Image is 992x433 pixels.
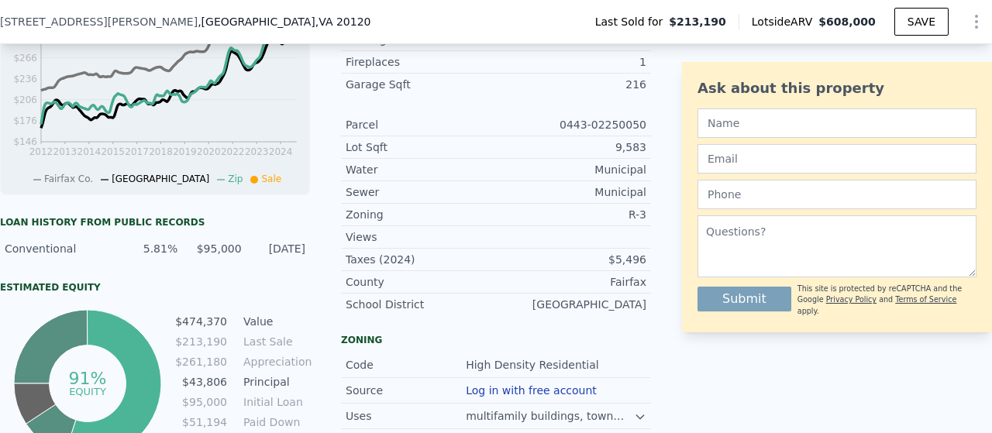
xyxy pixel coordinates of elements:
td: $95,000 [174,393,228,411]
div: Uses [346,408,466,424]
div: Conventional [5,241,114,256]
tspan: 2012 [29,146,53,157]
td: $213,190 [174,333,228,350]
td: Appreciation [240,353,310,370]
tspan: equity [69,385,106,397]
span: Lotside ARV [752,14,818,29]
td: $474,370 [174,313,228,330]
div: 1 [496,54,646,70]
button: SAVE [894,8,949,36]
div: Fairfax [496,274,646,290]
tspan: $236 [13,74,37,84]
tspan: 2018 [149,146,173,157]
a: Privacy Policy [826,295,877,304]
div: Municipal [496,162,646,177]
div: [DATE] [251,241,305,256]
div: This site is protected by reCAPTCHA and the Google and apply. [797,284,976,317]
div: Sewer [346,184,496,200]
div: 5.81% [123,241,177,256]
span: [GEOGRAPHIC_DATA] [112,174,209,184]
tspan: 2013 [53,146,77,157]
td: Last Sale [240,333,310,350]
tspan: 2020 [197,146,221,157]
td: $261,180 [174,353,228,370]
tspan: 2015 [102,146,126,157]
div: Water [346,162,496,177]
div: Garage Sqft [346,77,496,92]
span: Sale [261,174,281,184]
span: Last Sold for [595,14,670,29]
div: R-3 [496,207,646,222]
tspan: 2023 [245,146,269,157]
span: Fairfax Co. [44,174,93,184]
div: multifamily buildings, townhouses, apartments, mobile home developments [466,408,634,424]
td: Initial Loan [240,393,310,411]
div: Parcel [346,117,496,132]
span: Zip [228,174,243,184]
tspan: 2022 [221,146,245,157]
td: $43,806 [174,373,228,390]
div: $95,000 [187,241,241,256]
td: Paid Down [240,414,310,431]
input: Phone [697,180,976,209]
div: Ask about this property [697,77,976,99]
span: $213,190 [669,14,726,29]
button: Log in with free account [466,384,597,397]
div: 216 [496,77,646,92]
button: Show Options [961,6,992,37]
tspan: $176 [13,115,37,126]
tspan: $266 [13,53,37,64]
div: Code [346,357,466,373]
div: High Density Residential [466,357,601,373]
div: 9,583 [496,139,646,155]
a: Terms of Service [895,295,956,304]
tspan: $206 [13,95,37,105]
input: Email [697,144,976,174]
td: Value [240,313,310,330]
td: $51,194 [174,414,228,431]
div: Zoning [346,207,496,222]
tspan: 91% [68,369,106,388]
tspan: 2014 [77,146,102,157]
div: Source [346,383,466,398]
td: Principal [240,373,310,390]
div: Lot Sqft [346,139,496,155]
div: 0443-02250050 [496,117,646,132]
div: Municipal [496,184,646,200]
span: $608,000 [818,15,876,28]
div: School District [346,297,496,312]
div: $5,496 [496,252,646,267]
div: Zoning [341,334,651,346]
span: , VA 20120 [315,15,371,28]
div: County [346,274,496,290]
input: Name [697,108,976,138]
button: Submit [697,287,791,311]
tspan: 2017 [125,146,149,157]
div: Fireplaces [346,54,496,70]
div: Views [346,229,496,245]
div: Taxes (2024) [346,252,496,267]
tspan: 2024 [269,146,293,157]
span: , [GEOGRAPHIC_DATA] [198,14,370,29]
tspan: 2019 [173,146,197,157]
tspan: $146 [13,137,37,148]
div: [GEOGRAPHIC_DATA] [496,297,646,312]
